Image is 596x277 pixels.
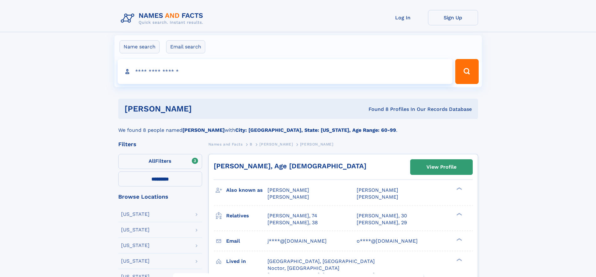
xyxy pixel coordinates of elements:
[267,258,375,264] span: [GEOGRAPHIC_DATA], [GEOGRAPHIC_DATA]
[121,212,150,217] div: [US_STATE]
[455,59,478,84] button: Search Button
[455,187,462,191] div: ❯
[455,237,462,241] div: ❯
[300,142,334,146] span: [PERSON_NAME]
[267,265,339,271] span: Noctor, [GEOGRAPHIC_DATA]
[455,258,462,262] div: ❯
[250,142,252,146] span: B
[121,227,150,232] div: [US_STATE]
[118,59,453,84] input: search input
[235,127,396,133] b: City: [GEOGRAPHIC_DATA], State: [US_STATE], Age Range: 60-99
[149,158,155,164] span: All
[118,10,208,27] img: Logo Names and Facts
[118,119,478,134] div: We found 8 people named with .
[226,185,267,195] h3: Also known as
[280,106,472,113] div: Found 8 Profiles In Our Records Database
[118,141,202,147] div: Filters
[259,142,293,146] span: [PERSON_NAME]
[410,160,472,175] a: View Profile
[250,140,252,148] a: B
[357,194,398,200] span: [PERSON_NAME]
[118,154,202,169] label: Filters
[121,259,150,264] div: [US_STATE]
[214,162,366,170] a: [PERSON_NAME], Age [DEMOGRAPHIC_DATA]
[226,256,267,267] h3: Lived in
[455,212,462,216] div: ❯
[357,212,407,219] a: [PERSON_NAME], 30
[357,219,407,226] a: [PERSON_NAME], 29
[120,40,160,53] label: Name search
[267,194,309,200] span: [PERSON_NAME]
[226,210,267,221] h3: Relatives
[166,40,205,53] label: Email search
[267,219,318,226] a: [PERSON_NAME], 38
[182,127,225,133] b: [PERSON_NAME]
[357,187,398,193] span: [PERSON_NAME]
[125,105,280,113] h1: [PERSON_NAME]
[428,10,478,25] a: Sign Up
[226,236,267,246] h3: Email
[259,140,293,148] a: [PERSON_NAME]
[378,10,428,25] a: Log In
[121,243,150,248] div: [US_STATE]
[267,187,309,193] span: [PERSON_NAME]
[267,212,317,219] a: [PERSON_NAME], 74
[208,140,243,148] a: Names and Facts
[118,194,202,200] div: Browse Locations
[426,160,456,174] div: View Profile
